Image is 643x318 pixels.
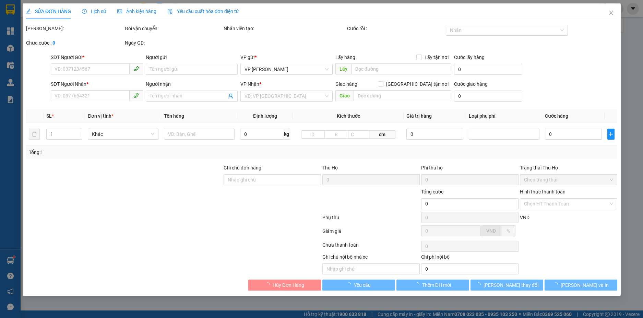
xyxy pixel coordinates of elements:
[322,280,395,291] button: Yêu cầu
[383,80,451,88] span: [GEOGRAPHIC_DATA] tận nơi
[51,54,143,61] div: SĐT Người Gửi
[92,129,154,139] span: Khác
[483,281,538,289] span: [PERSON_NAME] thay đổi
[486,228,496,234] span: VND
[164,129,235,140] input: VD: Bàn, Ghế
[470,280,543,291] button: [PERSON_NAME] thay đổi
[422,281,451,289] span: Thêm ĐH mới
[82,9,106,14] span: Lịch sử
[82,9,87,14] span: clock-circle
[29,149,248,156] div: Tổng: 1
[608,10,614,15] span: close
[335,63,351,74] span: Lấy
[125,39,222,47] div: Ngày GD:
[601,3,620,23] button: Close
[335,55,355,60] span: Lấy hàng
[324,130,348,139] input: R
[544,280,617,291] button: [PERSON_NAME] và In
[145,80,238,88] div: Người nhận
[322,241,420,253] div: Chưa thanh toán
[224,25,346,32] div: Nhân viên tạo:
[145,54,238,61] div: Người gửi
[133,93,139,98] span: phone
[164,113,184,119] span: Tên hàng
[117,9,122,14] span: picture
[454,64,522,75] input: Cước lấy hàng
[520,215,529,220] span: VND
[346,282,354,287] span: loading
[421,54,451,61] span: Lấy tận nơi
[421,189,443,195] span: Tổng cước
[406,113,432,119] span: Giá trị hàng
[351,63,451,74] input: Dọc đường
[51,80,143,88] div: SĐT Người Nhận
[335,81,357,87] span: Giao hàng
[26,9,31,14] span: edit
[414,282,422,287] span: loading
[545,113,568,119] span: Cước hàng
[245,64,329,74] span: VP LÊ HỒNG PHONG
[369,130,395,139] span: cm
[553,282,560,287] span: loading
[301,130,325,139] input: D
[322,227,420,239] div: Giảm giá
[354,281,371,289] span: Yêu cầu
[335,90,353,101] span: Giao
[396,280,469,291] button: Thêm ĐH mới
[607,129,614,140] button: plus
[26,25,123,32] div: [PERSON_NAME]:
[167,9,239,14] span: Yêu cầu xuất hóa đơn điện tử
[46,113,52,119] span: SL
[248,280,321,291] button: Hủy Đơn Hàng
[52,40,55,46] b: 0
[336,113,360,119] span: Kích thước
[607,131,614,137] span: plus
[133,66,139,71] span: phone
[29,129,40,140] button: delete
[454,91,522,102] input: Cước giao hàng
[421,164,518,174] div: Phí thu hộ
[88,113,114,119] span: Đơn vị tính
[240,54,333,61] div: VP gửi
[117,9,156,14] span: Ảnh kiện hàng
[322,165,337,170] span: Thu Hộ
[224,165,261,170] label: Ghi chú đơn hàng
[125,25,222,32] div: Gói vận chuyển:
[272,281,304,289] span: Hủy Đơn Hàng
[347,25,444,32] div: Cước rồi :
[454,81,487,87] label: Cước giao hàng
[253,113,277,119] span: Định lượng
[224,174,321,185] input: Ghi chú đơn hàng
[520,189,565,195] label: Hình thức thanh toán
[421,253,518,263] div: Chi phí nội bộ
[476,282,483,287] span: loading
[466,109,542,123] th: Loại phụ phí
[26,39,123,47] div: Chưa cước :
[228,93,234,99] span: user-add
[560,281,608,289] span: [PERSON_NAME] và In
[265,282,272,287] span: loading
[322,263,419,274] input: Nhập ghi chú
[322,253,419,263] div: Ghi chú nội bộ nhà xe
[353,90,451,101] input: Dọc đường
[520,164,617,172] div: Trạng thái Thu Hộ
[283,129,290,140] span: kg
[167,9,173,14] img: icon
[322,214,420,226] div: Phụ thu
[524,175,613,185] span: Chọn trạng thái
[240,81,259,87] span: VP Nhận
[454,55,484,60] label: Cước lấy hàng
[506,228,510,234] span: %
[26,9,71,14] span: SỬA ĐƠN HÀNG
[348,130,369,139] input: C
